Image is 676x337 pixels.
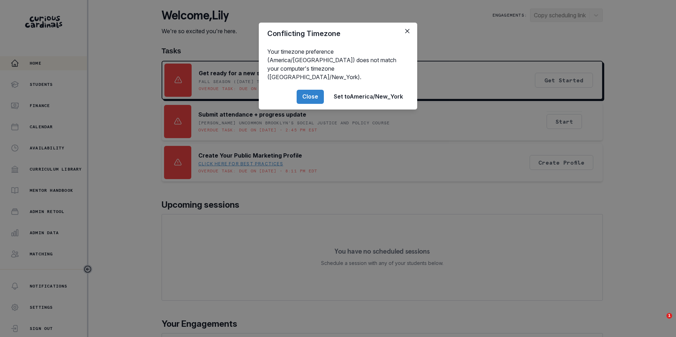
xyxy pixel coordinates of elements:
span: 1 [666,313,672,319]
iframe: Intercom live chat [652,313,669,330]
header: Conflicting Timezone [259,23,417,45]
div: Your timezone preference (America/[GEOGRAPHIC_DATA]) does not match your computer's timezone ([GE... [259,45,417,84]
button: Close [402,25,413,37]
button: Close [297,90,324,104]
button: Set toAmerica/New_York [328,90,409,104]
